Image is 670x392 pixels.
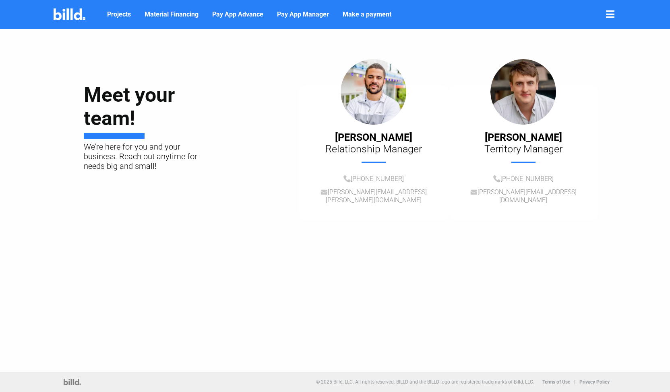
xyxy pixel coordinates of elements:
[145,10,199,19] span: Material Financing
[341,59,406,125] img: JfpQAAACV0RVh0ZGF0ZTptb2RpZnkAMjAyNS0wNi0xMlQxNjo0NjozMiswMDowMDKv5xkAAAAodEVYdGRhdGU6dGltZXN0YW1...
[207,6,268,23] a: Pay App Advance
[574,379,575,385] p: |
[351,175,404,183] a: [PHONE_NUMBER]
[343,10,391,19] span: Make a payment
[478,188,577,204] a: [PERSON_NAME][EMAIL_ADDRESS][DOMAIN_NAME]
[500,175,554,183] a: [PHONE_NUMBER]
[140,6,203,23] a: Material Financing
[54,8,85,20] img: Billd Company Logo
[490,59,556,125] img: uTwLhDbz+f3ScAkIYRMWDAAAAJXRFWHRkYXRlOmNyZWF0ZQAyMDIzLTA4LTIzVDE5OjIyOjQ1KzAwOjAwUcBRPQAAACV0RVh0...
[579,379,610,385] b: Privacy Policy
[102,6,136,23] a: Projects
[542,379,570,385] b: Terms of Use
[64,379,81,385] img: logo
[277,10,329,19] span: Pay App Manager
[84,83,210,130] div: Meet your team!
[299,131,449,143] div: [PERSON_NAME]
[107,10,131,19] span: Projects
[449,143,598,155] div: Territory Manager
[212,10,263,19] span: Pay App Advance
[326,188,427,204] a: [PERSON_NAME][EMAIL_ADDRESS][PERSON_NAME][DOMAIN_NAME]
[84,142,210,171] div: We're here for you and your business. Reach out anytime for needs big and small!
[449,131,598,143] div: [PERSON_NAME]
[299,143,449,155] div: Relationship Manager
[338,6,396,23] a: Make a payment
[316,379,534,385] p: © 2025 Billd, LLC. All rights reserved. BILLD and the BILLD logo are registered trademarks of Bil...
